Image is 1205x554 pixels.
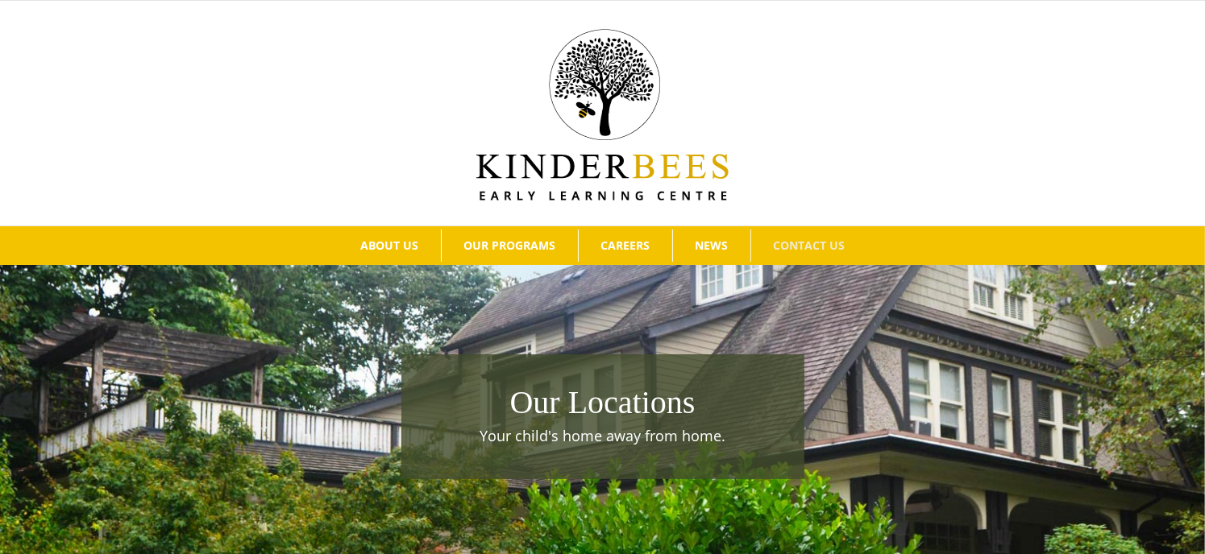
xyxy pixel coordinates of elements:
a: OUR PROGRAMS [442,229,578,262]
span: ABOUT US [360,240,418,251]
p: Your child's home away from home. [409,425,796,447]
a: CAREERS [579,229,672,262]
h1: Our Locations [409,380,796,425]
span: OUR PROGRAMS [463,240,555,251]
nav: Main Menu [24,226,1181,265]
span: CONTACT US [773,240,845,251]
span: CAREERS [600,240,650,251]
span: NEWS [695,240,728,251]
a: CONTACT US [751,229,867,262]
img: Kinder Bees Logo [476,29,729,201]
a: ABOUT US [339,229,441,262]
a: NEWS [673,229,750,262]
